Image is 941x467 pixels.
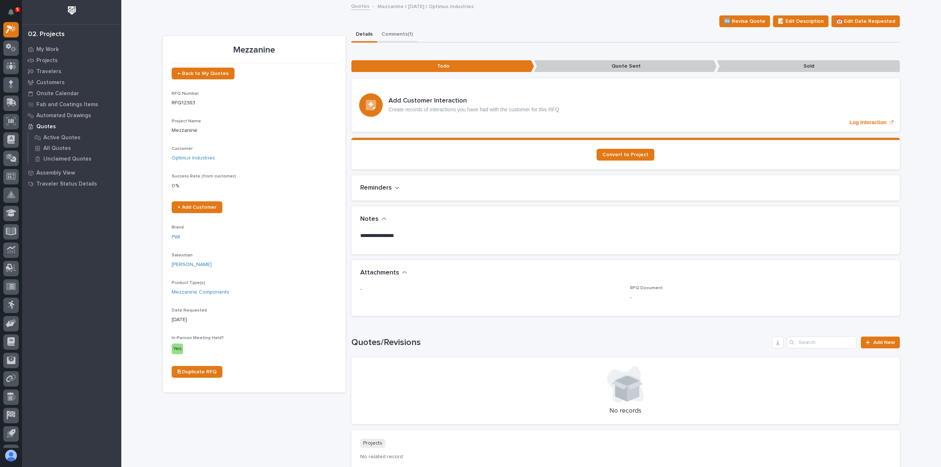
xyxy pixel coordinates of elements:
[9,9,19,21] div: Notifications5
[172,119,201,123] span: Project Name
[43,134,80,141] p: Active Quotes
[172,99,337,107] p: RFQ12383
[351,337,769,348] h1: Quotes/Revisions
[360,269,407,277] button: Attachments
[172,281,205,285] span: Product Type(s)
[3,4,19,20] button: Notifications
[778,17,824,26] span: 📝 Edit Description
[630,286,663,290] span: RFQ Document
[836,17,895,26] span: 📅 Edit Date Requested
[389,97,559,105] h3: Add Customer Interaction
[172,154,215,162] a: Optimus Industries
[172,68,235,79] a: ← Back to My Quotes
[36,112,91,119] p: Automated Drawings
[630,294,891,302] p: -
[360,439,385,448] p: Projects
[724,17,765,26] span: 🆕 Revise Quote
[36,46,59,53] p: My Work
[22,121,121,132] a: Quotes
[178,205,217,210] span: + Add Customer
[16,7,19,12] p: 5
[22,99,121,110] a: Fab and Coatings Items
[787,337,856,348] input: Search
[351,27,377,43] button: Details
[172,366,222,378] a: ⎘ Duplicate RFQ
[36,90,79,97] p: Onsite Calendar
[378,2,474,10] p: Mezzanine | [DATE] | Optimus Industries
[172,261,212,269] a: [PERSON_NAME]
[360,454,891,460] p: No related record
[28,143,121,153] a: All Quotes
[377,27,417,43] button: Comments (1)
[178,71,229,76] span: ← Back to My Quotes
[43,156,92,162] p: Unclaimed Quotes
[719,15,770,27] button: 🆕 Revise Quote
[178,369,217,374] span: ⎘ Duplicate RFQ
[36,57,58,64] p: Projects
[22,66,121,77] a: Travelers
[65,4,79,17] img: Workspace Logo
[36,181,97,187] p: Traveler Status Details
[28,30,65,39] div: 02. Projects
[360,269,399,277] h2: Attachments
[172,147,193,151] span: Customer
[28,154,121,164] a: Unclaimed Quotes
[36,170,75,176] p: Assembly View
[172,316,337,324] p: [DATE]
[172,253,193,258] span: Salesman
[43,145,71,152] p: All Quotes
[360,285,621,293] p: -
[351,1,369,10] a: Quotes
[3,448,19,463] button: users-avatar
[22,110,121,121] a: Automated Drawings
[172,201,222,213] a: + Add Customer
[360,184,392,192] h2: Reminders
[22,88,121,99] a: Onsite Calendar
[22,167,121,178] a: Assembly View
[873,340,895,345] span: Add New
[22,77,121,88] a: Customers
[360,215,379,223] h2: Notes
[22,44,121,55] a: My Work
[172,45,337,55] p: Mezzanine
[351,60,534,72] p: Todo
[36,68,61,75] p: Travelers
[172,91,199,96] span: RFQ Number
[861,337,899,348] a: Add New
[172,233,180,241] a: PWI
[172,127,337,134] p: Mezzanine
[22,178,121,189] a: Traveler Status Details
[172,308,207,313] span: Date Requested
[172,344,183,354] div: Yes
[831,15,900,27] button: 📅 Edit Date Requested
[172,288,229,296] a: Mezzanine Components
[28,132,121,143] a: Active Quotes
[172,182,337,190] p: 0 %
[360,184,400,192] button: Reminders
[602,152,648,157] span: Convert to Project
[36,79,65,86] p: Customers
[360,215,387,223] button: Notes
[36,123,56,130] p: Quotes
[717,60,899,72] p: Sold
[389,107,559,113] p: Create records of interactions you have had with the customer for this RFQ
[172,336,224,340] span: In-Person Meeting Held?
[172,174,236,179] span: Success Rate (from customer)
[597,149,654,161] a: Convert to Project
[849,119,887,126] p: Log Interaction
[36,101,98,108] p: Fab and Coatings Items
[351,78,900,132] a: Log Interaction
[172,225,184,230] span: Brand
[534,60,717,72] p: Quote Sent
[22,55,121,66] a: Projects
[360,407,891,415] p: No records
[773,15,829,27] button: 📝 Edit Description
